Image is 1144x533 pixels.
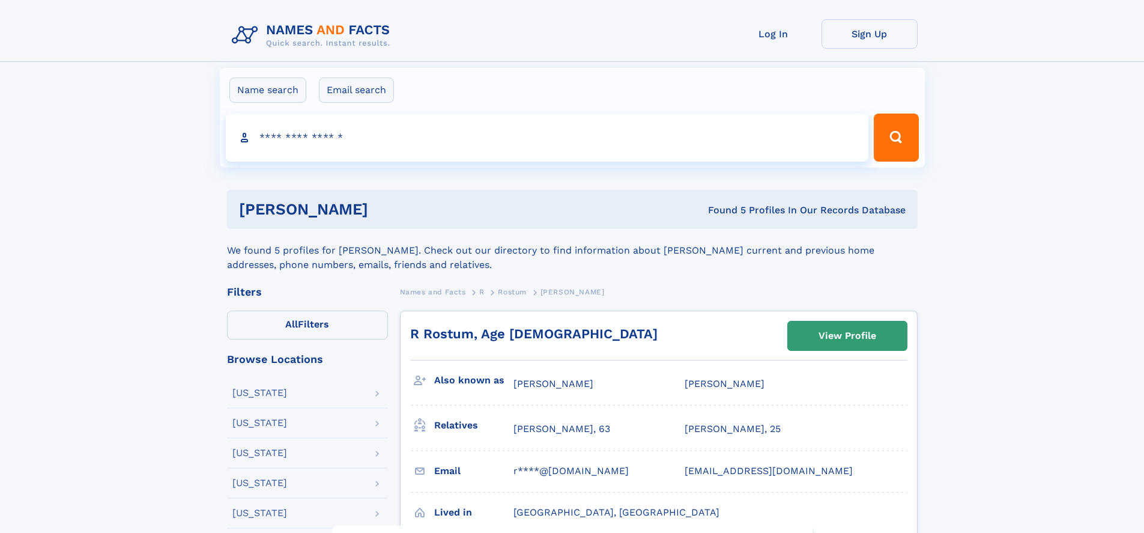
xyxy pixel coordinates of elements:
[285,318,298,330] span: All
[513,378,593,389] span: [PERSON_NAME]
[538,204,906,217] div: Found 5 Profiles In Our Records Database
[685,465,853,477] span: [EMAIL_ADDRESS][DOMAIN_NAME]
[400,284,466,299] a: Names and Facts
[227,229,918,272] div: We found 5 profiles for [PERSON_NAME]. Check out our directory to find information about [PERSON_...
[239,202,538,217] h1: [PERSON_NAME]
[434,502,513,523] h3: Lived in
[410,326,658,341] a: R Rostum, Age [DEMOGRAPHIC_DATA]
[232,478,287,488] div: [US_STATE]
[822,19,918,49] a: Sign Up
[232,388,287,398] div: [US_STATE]
[819,322,876,350] div: View Profile
[685,422,781,436] a: [PERSON_NAME], 25
[540,288,605,296] span: [PERSON_NAME]
[319,78,394,103] label: Email search
[227,287,388,297] div: Filters
[479,284,485,299] a: R
[498,284,527,299] a: Rostum
[498,288,527,296] span: Rostum
[227,311,388,340] label: Filters
[874,114,918,162] button: Search Button
[232,448,287,458] div: [US_STATE]
[232,418,287,428] div: [US_STATE]
[227,19,400,52] img: Logo Names and Facts
[479,288,485,296] span: R
[434,415,513,436] h3: Relatives
[513,422,610,436] a: [PERSON_NAME], 63
[788,321,907,350] a: View Profile
[232,508,287,518] div: [US_STATE]
[725,19,822,49] a: Log In
[434,370,513,391] h3: Also known as
[685,378,764,389] span: [PERSON_NAME]
[227,354,388,365] div: Browse Locations
[229,78,306,103] label: Name search
[226,114,869,162] input: search input
[513,507,719,518] span: [GEOGRAPHIC_DATA], [GEOGRAPHIC_DATA]
[434,461,513,481] h3: Email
